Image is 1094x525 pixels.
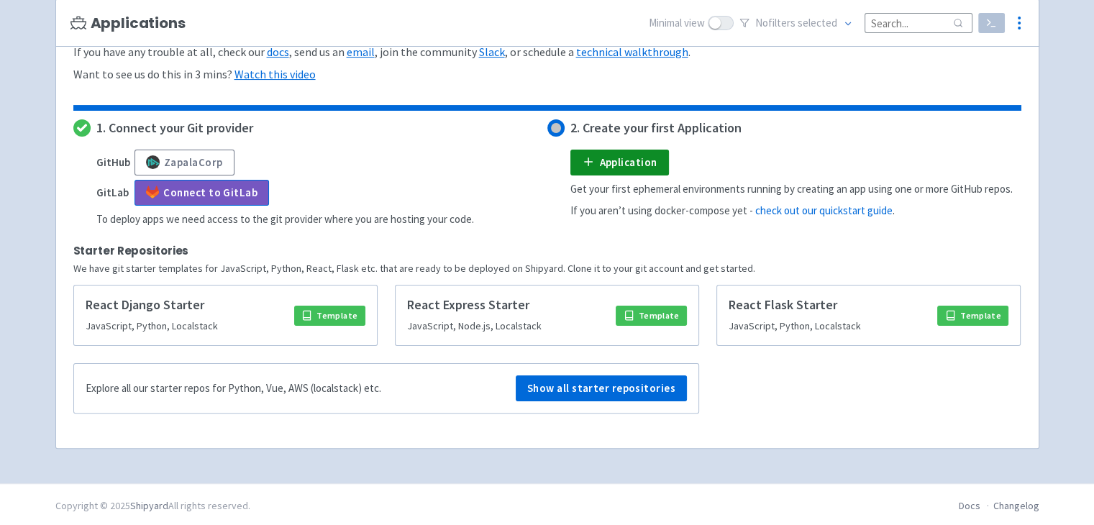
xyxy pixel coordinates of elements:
p: If you aren’t using docker-compose yet - . [570,203,895,219]
a: Template [294,306,365,326]
p: We have git starter templates for JavaScript, Python, React, Flask etc. that are ready to be depl... [73,260,1021,277]
span: selected [798,16,837,29]
p: Want to see us do this in 3 mins? [73,66,1021,83]
a: technical walkthrough [576,45,688,59]
p: Get your first ephemeral environments running by creating an app using one or more GitHub repos. [570,181,1013,198]
input: Search... [865,13,972,32]
a: Watch this video [234,67,316,81]
h4: 2. Create your first Application [570,121,742,135]
a: docs [267,45,289,59]
p: Explore all our starter repos for Python, Vue, AWS (localstack) etc. [86,380,381,397]
h5: React Flask Starter [729,297,929,314]
b: GitHub [96,155,130,169]
h4: 1. Connect your Git provider [96,121,253,135]
button: ZapalaCorp [135,150,234,175]
a: Docs [959,499,980,512]
a: check out our quickstart guide [755,204,893,217]
span: No filter s [755,15,837,32]
a: Application [570,150,669,175]
a: Connect to GitLab [135,180,270,206]
h3: Applications [70,15,186,32]
p: If you have any trouble at all, check our , send us an , join the community , or schedule a . [73,44,1021,60]
p: JavaScript, Python, Localstack [86,318,286,334]
a: Shipyard [130,499,168,512]
a: email [347,45,375,59]
p: To deploy apps we need access to the git provider where you are hosting your code. [96,211,474,228]
a: Changelog [993,499,1039,512]
a: Slack [479,45,505,59]
a: Template [616,306,687,326]
a: Template [937,306,1008,326]
h5: React Express Starter [407,297,607,314]
div: Copyright © 2025 All rights reserved. [55,498,250,513]
span: Minimal view [649,15,705,32]
h5: React Django Starter [86,297,286,314]
p: JavaScript, Node.js, Localstack [407,318,607,334]
h2: Starter Repositories [73,245,1021,257]
a: Show all starter repositories [516,375,687,401]
p: JavaScript, Python, Localstack [729,318,929,334]
b: GitLab [96,186,129,199]
a: Terminal [978,13,1005,33]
